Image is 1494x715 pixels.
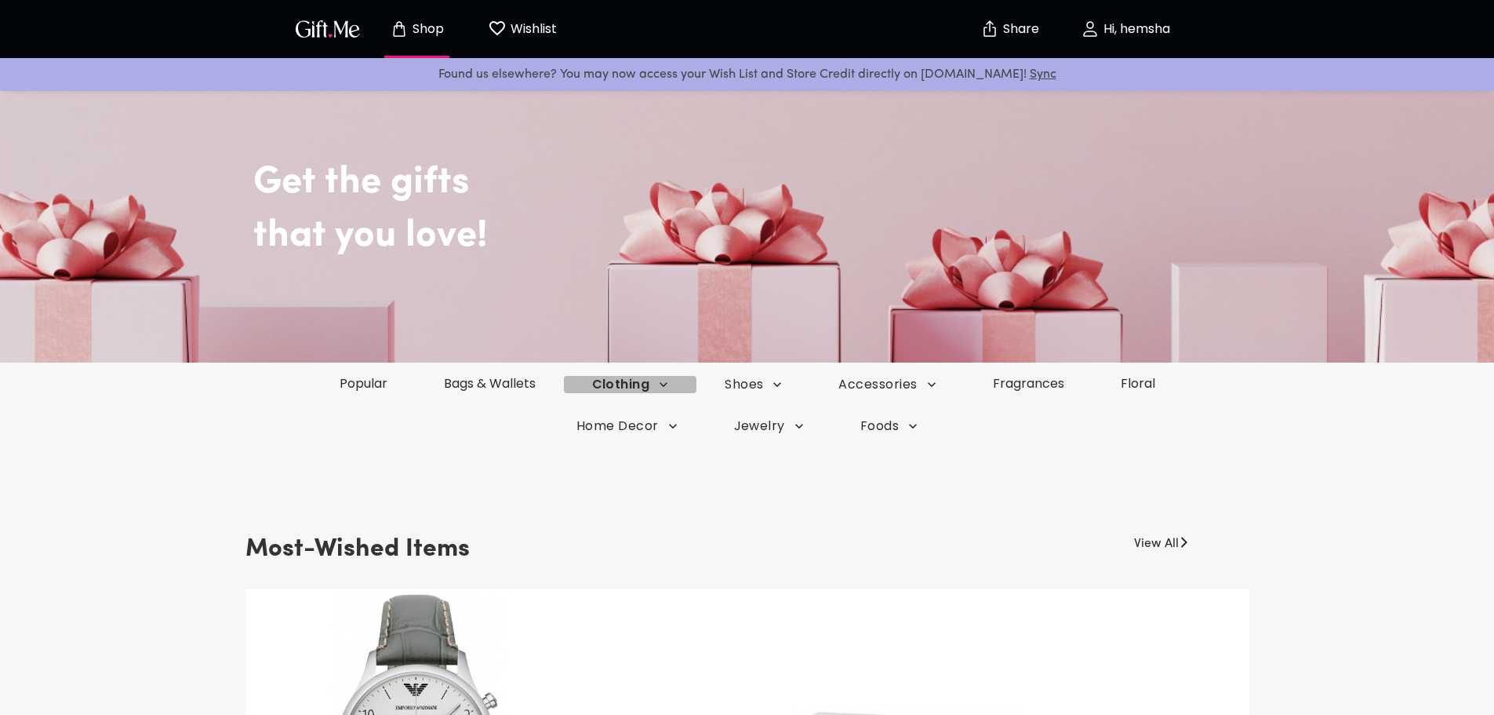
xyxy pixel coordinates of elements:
h2: Get the gifts [253,113,1312,206]
button: Home Decor [548,418,706,435]
span: Clothing [592,376,669,393]
button: Jewelry [706,418,832,435]
p: Wishlist [507,19,557,39]
img: secure [980,20,999,38]
p: Share [999,23,1039,36]
span: Accessories [838,376,936,393]
p: Hi, hemsha [1100,23,1170,36]
span: Home Decor [576,418,678,435]
a: Popular [311,374,416,392]
span: Shoes [725,376,782,393]
p: Found us elsewhere? You may now access your Wish List and Store Credit directly on [DOMAIN_NAME]! [13,64,1481,85]
h3: Most-Wished Items [245,528,470,571]
button: GiftMe Logo [291,20,365,38]
a: Sync [1030,68,1056,81]
button: Accessories [810,376,964,393]
button: Clothing [564,376,697,393]
img: GiftMe Logo [293,17,363,40]
button: Hi, hemsha [1047,4,1204,54]
a: Fragrances [965,374,1092,392]
p: Shop [409,23,444,36]
span: Jewelry [734,418,804,435]
button: Share [983,2,1038,57]
button: Foods [832,418,946,435]
h2: that you love! [253,213,1312,259]
a: Bags & Wallets [416,374,564,392]
button: Shoes [696,376,810,393]
button: Wishlist page [479,4,565,54]
button: Store page [374,4,460,54]
span: Foods [860,418,918,435]
a: Floral [1092,374,1183,392]
a: View All [1134,528,1179,553]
